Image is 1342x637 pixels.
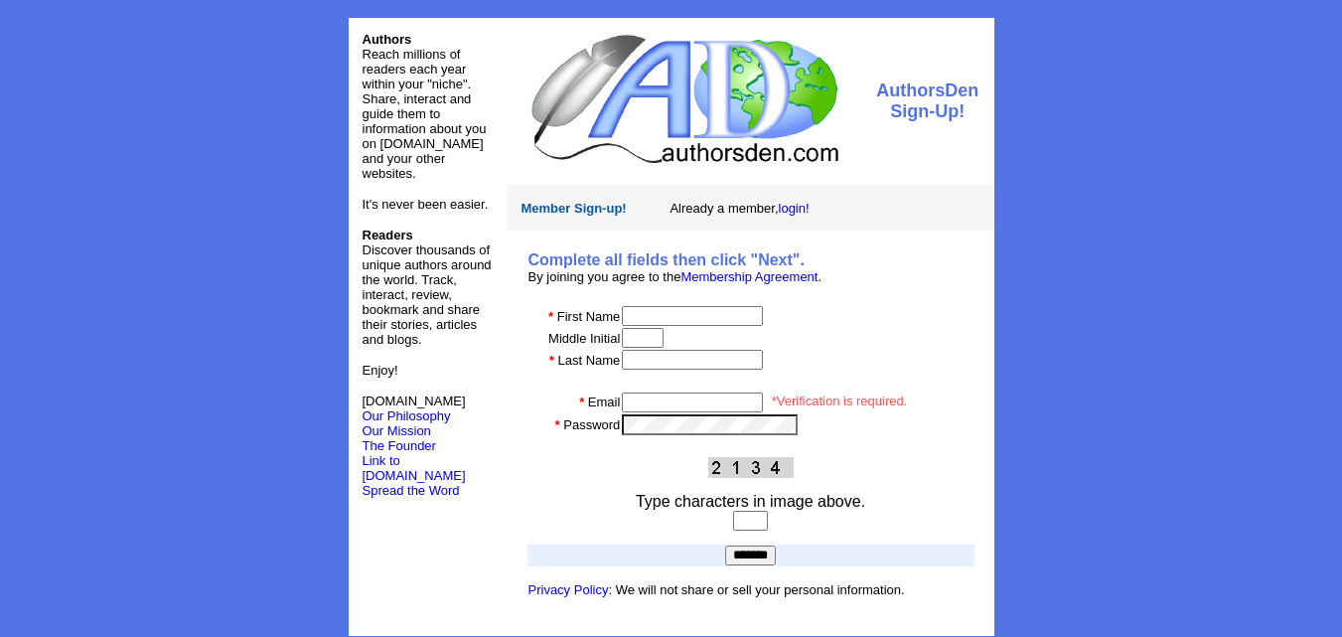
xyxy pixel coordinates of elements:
font: Enjoy! [363,363,398,378]
img: This Is CAPTCHA Image [708,457,794,478]
a: Privacy Policy [528,582,609,597]
a: The Founder [363,438,436,453]
font: It's never been easier. [363,197,489,212]
img: logo.jpg [526,32,841,166]
font: Authors [363,32,412,47]
font: First Name [557,309,621,324]
font: By joining you agree to the . [528,269,822,284]
font: Type characters in image above. [636,493,865,510]
b: Complete all fields then click "Next". [528,251,805,268]
a: Spread the Word [363,481,460,498]
a: Our Mission [363,423,431,438]
b: Readers [363,228,413,242]
font: Last Name [557,353,620,368]
font: Email [588,395,621,409]
font: : We will not share or sell your personal information. [528,582,905,597]
font: Member Sign-up! [522,201,627,216]
font: Reach millions of readers each year within your "niche". Share, interact and guide them to inform... [363,47,487,181]
font: Discover thousands of unique authors around the world. Track, interact, review, bookmark and shar... [363,228,492,347]
font: Middle Initial [548,331,620,346]
a: Link to [DOMAIN_NAME] [363,453,466,483]
font: Already a member, [670,201,809,216]
font: Spread the Word [363,483,460,498]
a: Membership Agreement [680,269,818,284]
font: AuthorsDen Sign-Up! [876,80,978,121]
font: *Verification is required. [772,394,908,408]
font: Password [563,417,620,432]
a: Our Philosophy [363,408,451,423]
font: [DOMAIN_NAME] [363,394,466,423]
a: login! [779,201,810,216]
